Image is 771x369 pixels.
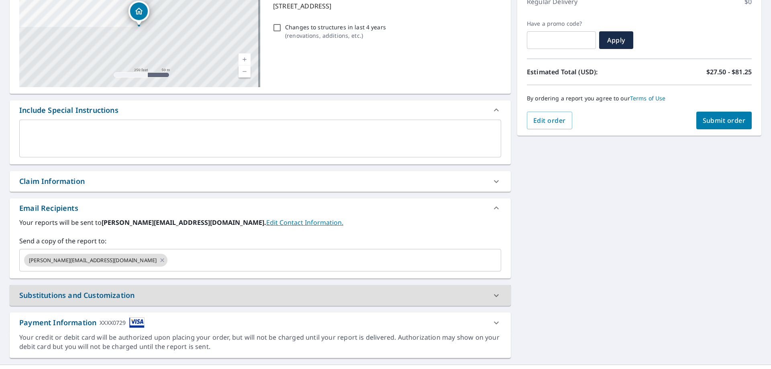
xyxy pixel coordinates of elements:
[10,285,511,306] div: Substitutions and Customization
[24,257,161,264] span: [PERSON_NAME][EMAIL_ADDRESS][DOMAIN_NAME]
[527,112,572,129] button: Edit order
[285,23,386,31] p: Changes to structures in last 4 years
[19,203,78,214] div: Email Recipients
[100,317,126,328] div: XXXX0729
[129,317,145,328] img: cardImage
[606,36,627,45] span: Apply
[19,236,501,246] label: Send a copy of the report to:
[703,116,746,125] span: Submit order
[19,176,85,187] div: Claim Information
[10,171,511,192] div: Claim Information
[19,218,501,227] label: Your reports will be sent to
[19,333,501,351] div: Your credit or debit card will be authorized upon placing your order, but will not be charged unt...
[599,31,633,49] button: Apply
[19,317,145,328] div: Payment Information
[10,312,511,333] div: Payment InformationXXXX0729cardImage
[527,20,596,27] label: Have a promo code?
[24,254,167,267] div: [PERSON_NAME][EMAIL_ADDRESS][DOMAIN_NAME]
[527,67,639,77] p: Estimated Total (USD):
[19,105,118,116] div: Include Special Instructions
[239,53,251,65] a: Current Level 17, Zoom In
[285,31,386,40] p: ( renovations, additions, etc. )
[527,95,752,102] p: By ordering a report you agree to our
[102,218,266,227] b: [PERSON_NAME][EMAIL_ADDRESS][DOMAIN_NAME].
[630,94,666,102] a: Terms of Use
[266,218,343,227] a: EditContactInfo
[273,1,498,11] p: [STREET_ADDRESS]
[239,65,251,77] a: Current Level 17, Zoom Out
[10,198,511,218] div: Email Recipients
[19,290,135,301] div: Substitutions and Customization
[533,116,566,125] span: Edit order
[10,100,511,120] div: Include Special Instructions
[706,67,752,77] p: $27.50 - $81.25
[696,112,752,129] button: Submit order
[128,1,149,26] div: Dropped pin, building 1, Residential property, 29 21st St E Avalon, NJ 08202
